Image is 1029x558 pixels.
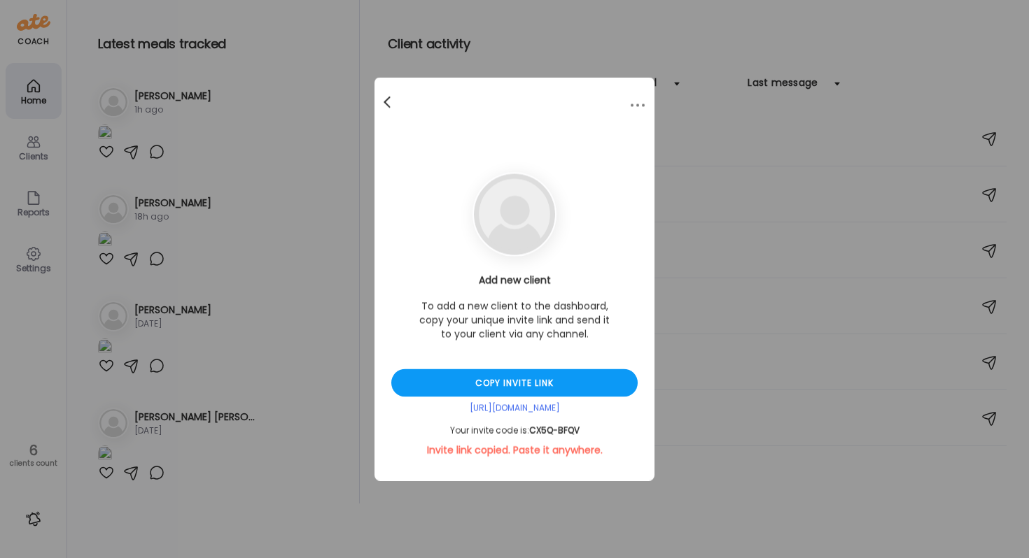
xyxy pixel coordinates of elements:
span: CX5Q-BFQV [529,424,580,436]
div: Invite link copied. Paste it anywhere. [391,443,638,457]
img: bg-avatar-default.svg [474,174,555,255]
div: Your invite code is: [391,425,638,436]
p: To add a new client to the dashboard, copy your unique invite link and send it to your client via... [416,299,612,341]
div: [URL][DOMAIN_NAME] [391,403,638,414]
div: Copy invite link [391,369,638,397]
h3: Add new client [391,273,638,288]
